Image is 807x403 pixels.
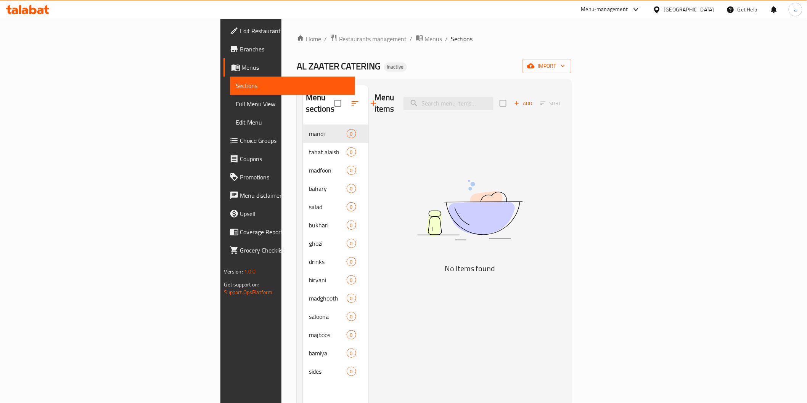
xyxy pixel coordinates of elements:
[794,5,797,14] span: a
[230,95,355,113] a: Full Menu View
[240,45,349,54] span: Branches
[347,330,356,339] div: items
[347,277,356,284] span: 0
[347,167,356,174] span: 0
[347,275,356,285] div: items
[309,330,347,339] span: majboos
[375,262,565,275] h5: No Items found
[347,257,356,266] div: items
[511,98,535,109] span: Add item
[347,313,356,320] span: 0
[451,34,473,43] span: Sections
[240,136,349,145] span: Choice Groups
[403,97,494,110] input: search
[303,125,368,143] div: mandi0
[347,331,356,339] span: 0
[445,34,448,43] li: /
[223,58,355,77] a: Menus
[303,179,368,198] div: bahary0
[375,92,394,115] h2: Menu items
[347,185,356,192] span: 0
[346,94,364,112] span: Sort sections
[223,40,355,58] a: Branches
[223,168,355,186] a: Promotions
[240,191,349,200] span: Menu disclaimer
[384,64,407,70] span: Inactive
[522,59,571,73] button: import
[309,275,347,285] span: biryani
[303,143,368,161] div: tahat alaish0
[240,227,349,237] span: Coverage Report
[330,95,346,111] span: Select all sections
[223,131,355,150] a: Choice Groups
[297,34,572,44] nav: breadcrumb
[347,367,356,376] div: items
[347,294,356,303] div: items
[240,173,349,182] span: Promotions
[244,267,256,277] span: 1.0.0
[535,98,566,109] span: Select section first
[309,184,347,193] div: bahary
[223,186,355,205] a: Menu disclaimer
[529,61,565,71] span: import
[303,289,368,307] div: madghooth0
[303,326,368,344] div: majboos0
[240,246,349,255] span: Grocery Checklist
[347,350,356,357] span: 0
[309,257,347,266] span: drinks
[309,367,347,376] span: sides
[410,34,413,43] li: /
[303,216,368,234] div: bukhari0
[347,129,356,138] div: items
[309,349,347,358] span: bamiya
[309,202,347,211] div: salad
[347,202,356,211] div: items
[347,349,356,358] div: items
[223,205,355,223] a: Upsell
[347,203,356,211] span: 0
[236,118,349,127] span: Edit Menu
[309,294,347,303] span: madghooth
[581,5,628,14] div: Menu-management
[303,198,368,216] div: salad0
[347,130,356,138] span: 0
[309,129,347,138] span: mandi
[303,307,368,326] div: saloona0
[384,62,407,72] div: Inactive
[309,239,347,248] span: ghozi
[224,267,243,277] span: Version:
[230,113,355,131] a: Edit Menu
[511,98,535,109] button: Add
[223,241,355,259] a: Grocery Checklist
[347,368,356,375] span: 0
[236,81,349,90] span: Sections
[303,253,368,271] div: drinks0
[425,34,442,43] span: Menus
[240,209,349,218] span: Upsell
[224,280,259,289] span: Get support on:
[347,240,356,247] span: 0
[309,147,347,157] span: tahat alaish
[224,287,273,297] a: Support.OpsPlatform
[347,295,356,302] span: 0
[347,221,356,230] div: items
[297,58,381,75] span: AL ZAATER CATERING
[664,5,714,14] div: [GEOGRAPHIC_DATA]
[303,362,368,381] div: sides0
[230,77,355,95] a: Sections
[303,161,368,179] div: madfoon0
[309,166,347,175] span: madfoon
[303,122,368,384] nav: Menu sections
[330,34,407,44] a: Restaurants management
[364,94,383,112] button: Add section
[309,312,347,321] span: saloona
[339,34,407,43] span: Restaurants management
[240,154,349,163] span: Coupons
